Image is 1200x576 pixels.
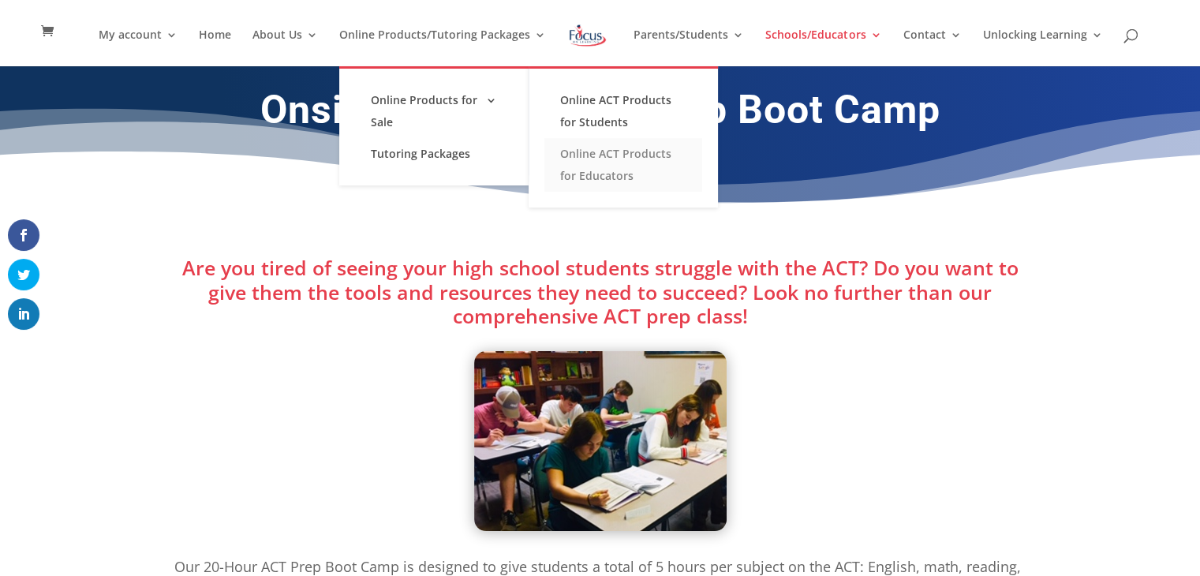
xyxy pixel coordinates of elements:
[174,86,1026,141] h1: Onsite 20-Hour ACT Prep Boot Camp
[355,84,513,138] a: Online Products for Sale
[339,29,546,66] a: Online Products/Tutoring Packages
[252,29,318,66] a: About Us
[355,138,513,170] a: Tutoring Packages
[474,351,727,531] img: Students in ACT prep class
[544,84,702,138] a: Online ACT Products for Students
[99,29,178,66] a: My account
[982,29,1102,66] a: Unlocking Learning
[182,254,1019,329] span: Are you tired of seeing your high school students struggle with the ACT? Do you want to give them...
[765,29,881,66] a: Schools/Educators
[634,29,744,66] a: Parents/Students
[903,29,961,66] a: Contact
[544,138,702,192] a: Online ACT Products for Educators
[567,21,608,50] img: Focus on Learning
[199,29,231,66] a: Home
